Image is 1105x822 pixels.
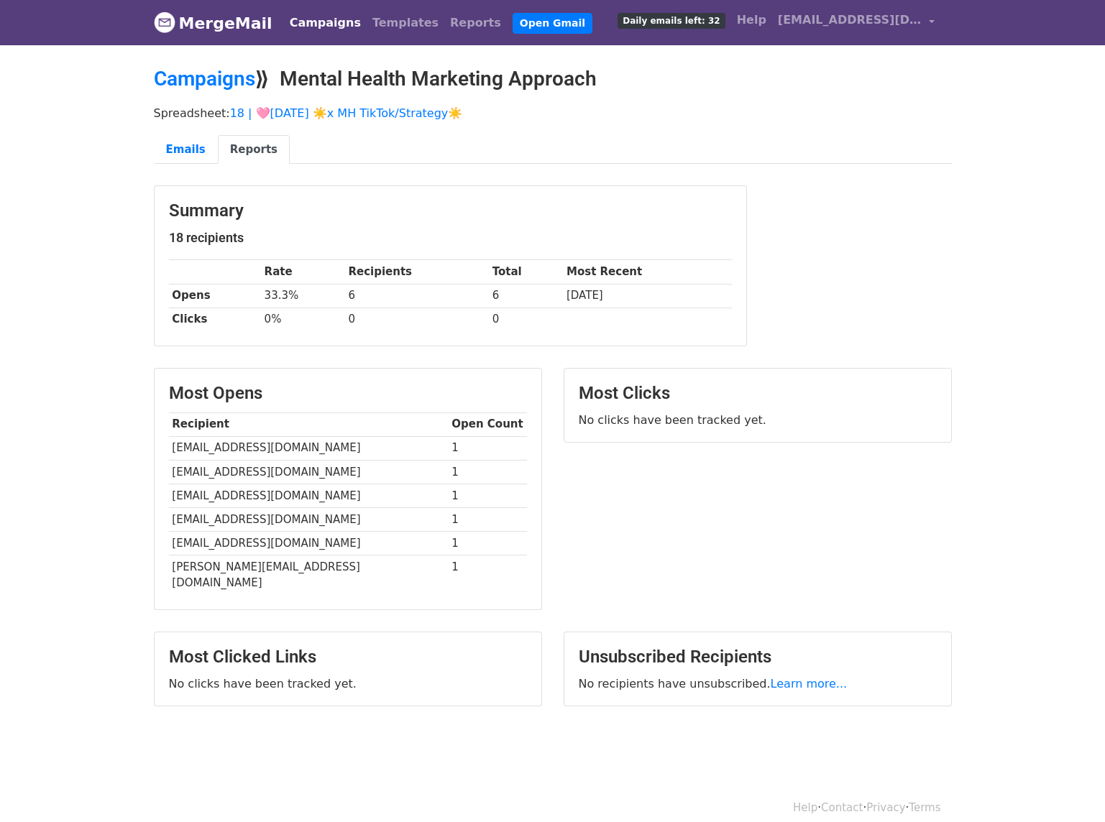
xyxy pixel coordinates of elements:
td: 1 [449,484,527,507]
td: [EMAIL_ADDRESS][DOMAIN_NAME] [169,436,449,460]
td: [EMAIL_ADDRESS][DOMAIN_NAME] [169,507,449,531]
th: Recipients [345,260,489,284]
th: Total [489,260,563,284]
a: [EMAIL_ADDRESS][DOMAIN_NAME] [772,6,940,40]
h3: Most Opens [169,383,527,404]
td: 1 [449,460,527,484]
a: Reports [444,9,507,37]
a: Help [731,6,772,34]
a: Help [793,801,817,814]
td: [PERSON_NAME][EMAIL_ADDRESS][DOMAIN_NAME] [169,555,449,595]
h5: 18 recipients [169,230,732,246]
th: Opens [169,284,261,308]
td: 1 [449,555,527,595]
a: Campaigns [154,67,255,91]
td: 0 [489,308,563,331]
h3: Most Clicked Links [169,647,527,668]
td: 6 [345,284,489,308]
a: Terms [909,801,940,814]
th: Rate [261,260,345,284]
th: Recipient [169,412,449,436]
p: No clicks have been tracked yet. [579,412,937,428]
td: 6 [489,284,563,308]
span: [EMAIL_ADDRESS][DOMAIN_NAME] [778,11,922,29]
a: Emails [154,135,218,165]
a: MergeMail [154,8,272,38]
a: Contact [821,801,863,814]
a: Privacy [866,801,905,814]
a: Daily emails left: 32 [612,6,730,34]
th: Most Recent [563,260,731,284]
a: 18 | 🩷[DATE] ☀️x MH TikTok/Strategy☀️ [230,106,463,120]
td: 0% [261,308,345,331]
span: Daily emails left: 32 [618,13,725,29]
p: No recipients have unsubscribed. [579,676,937,691]
a: Reports [218,135,290,165]
iframe: Chat Widget [1033,753,1105,822]
h2: ⟫ Mental Health Marketing Approach [154,67,952,91]
th: Open Count [449,412,527,436]
a: Templates [367,9,444,37]
h3: Unsubscribed Recipients [579,647,937,668]
a: Learn more... [771,677,848,691]
h3: Most Clicks [579,383,937,404]
td: [EMAIL_ADDRESS][DOMAIN_NAME] [169,532,449,555]
td: [DATE] [563,284,731,308]
td: 33.3% [261,284,345,308]
a: Campaigns [284,9,367,37]
a: Open Gmail [513,13,592,34]
td: 1 [449,436,527,460]
th: Clicks [169,308,261,331]
td: 1 [449,507,527,531]
p: Spreadsheet: [154,106,952,121]
td: 1 [449,532,527,555]
td: 0 [345,308,489,331]
h3: Summary [169,200,732,221]
img: MergeMail logo [154,11,175,33]
td: [EMAIL_ADDRESS][DOMAIN_NAME] [169,484,449,507]
p: No clicks have been tracked yet. [169,676,527,691]
td: [EMAIL_ADDRESS][DOMAIN_NAME] [169,460,449,484]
